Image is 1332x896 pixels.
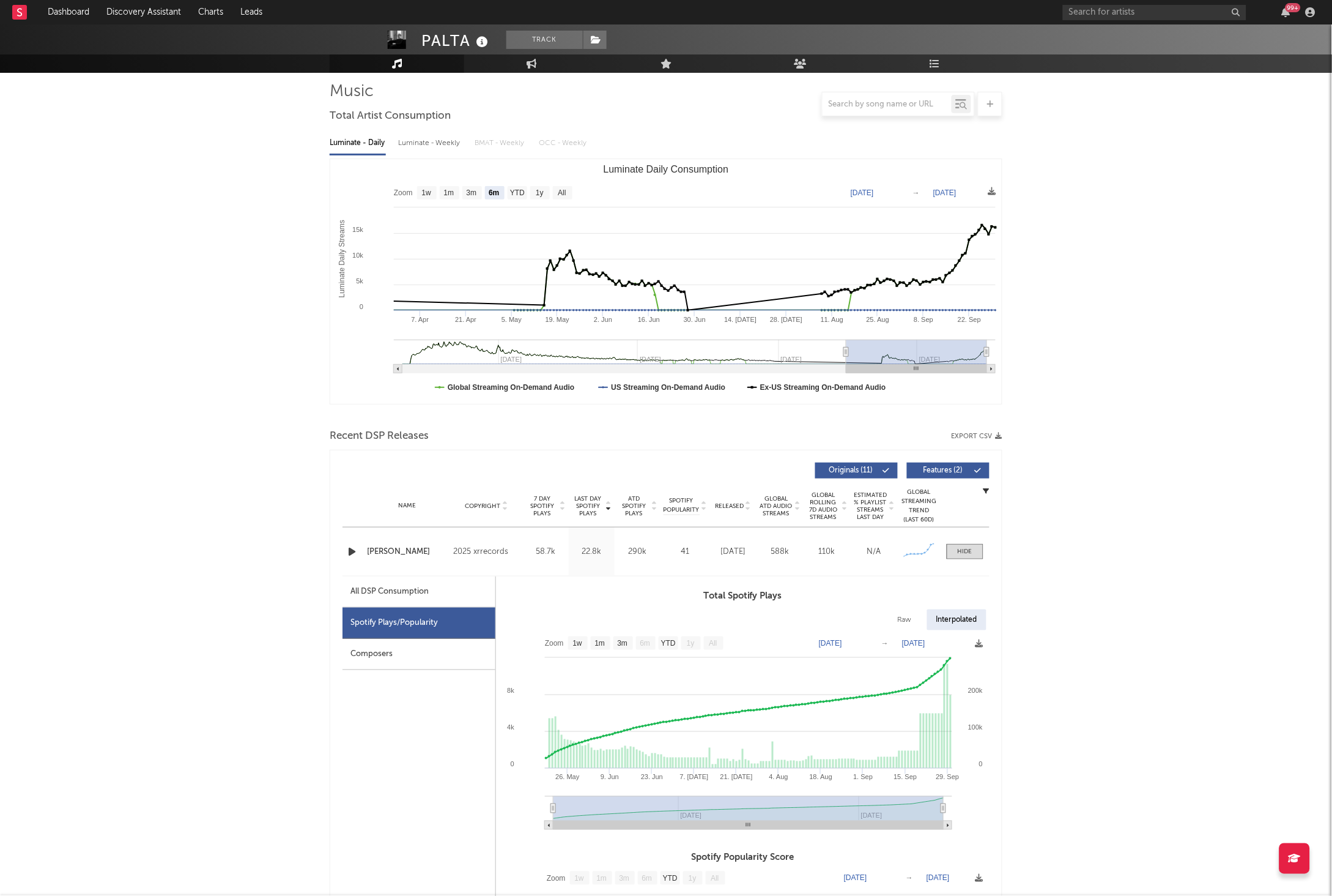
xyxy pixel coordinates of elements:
[511,761,514,768] text: 0
[952,433,1002,440] button: Export CSV
[350,584,429,599] div: All DSP Consumption
[819,639,842,648] text: [DATE]
[680,774,709,781] text: 7. [DATE]
[367,501,447,510] div: Name
[398,133,462,154] div: Luminate - Weekly
[411,316,429,323] text: 7. Apr
[467,189,477,198] text: 3m
[545,640,564,648] text: Zoom
[501,316,522,323] text: 5. May
[684,316,706,323] text: 30. Jun
[620,875,630,883] text: 3m
[536,189,544,198] text: 1y
[720,774,753,781] text: 21. [DATE]
[815,463,898,479] button: Originals(11)
[642,875,653,883] text: 6m
[889,610,921,630] div: Raw
[465,502,500,510] span: Copyright
[638,316,660,323] text: 16. Jun
[810,774,832,781] text: 18. Aug
[912,189,920,197] text: →
[352,226,363,233] text: 15k
[854,774,873,781] text: 1. Sep
[844,874,867,883] text: [DATE]
[709,640,717,648] text: All
[927,610,986,630] div: Interpolated
[770,316,802,323] text: 28. [DATE]
[330,133,386,154] div: Luminate - Daily
[689,875,697,883] text: 1y
[526,495,558,517] span: 7 Day Spotify Plays
[558,189,566,198] text: All
[444,189,454,198] text: 1m
[881,639,889,648] text: →
[455,316,476,323] text: 21. Apr
[661,640,676,648] text: YTD
[821,316,843,323] text: 11. Aug
[711,875,719,883] text: All
[933,189,956,197] text: [DATE]
[611,383,725,392] text: US Streaming On-Demand Audio
[854,546,895,558] div: N/A
[907,463,990,479] button: Features(2)
[687,640,695,648] text: 1y
[367,546,447,558] a: [PERSON_NAME]
[958,316,981,323] text: 22. Sep
[902,639,925,648] text: [DATE]
[489,189,499,198] text: 6m
[901,488,938,525] div: Global Streaming Trend (Last 60D)
[555,774,580,781] text: 26. May
[979,761,983,768] text: 0
[760,383,886,392] text: Ex-US Streaming On-Demand Audio
[664,546,706,558] div: 41
[618,640,628,648] text: 3m
[330,109,451,124] span: Total Artist Consumption
[823,100,952,110] input: Search by song name or URL
[854,491,887,521] span: Estimated % Playlist Streams Last Day
[760,546,801,558] div: 588k
[597,875,607,883] text: 1m
[604,164,729,174] text: Luminate Daily Consumption
[575,875,585,883] text: 1w
[936,774,960,781] text: 29. Sep
[823,467,879,474] span: Originals ( 11 )
[1063,5,1246,20] input: Search for artists
[1282,7,1290,17] button: 99+
[641,774,663,781] text: 23. Jun
[663,875,678,883] text: YTD
[330,159,1002,404] svg: Luminate Daily Consumption
[547,875,566,883] text: Zoom
[546,316,570,323] text: 19. May
[342,577,495,608] div: All DSP Consumption
[715,502,744,510] span: Released
[422,189,432,198] text: 1w
[712,546,753,558] div: [DATE]
[342,608,495,639] div: Spotify Plays/Popularity
[342,639,495,670] div: Composers
[496,589,990,603] h3: Total Spotify Plays
[352,252,363,259] text: 10k
[618,546,657,558] div: 290k
[360,303,363,310] text: 0
[526,546,566,558] div: 58.7k
[894,774,917,781] text: 15. Sep
[595,640,605,648] text: 1m
[807,546,848,558] div: 110k
[506,31,583,49] button: Track
[338,220,347,297] text: Luminate Daily Streams
[760,495,793,517] span: Global ATD Audio Streams
[769,774,788,781] text: 4. Aug
[968,687,983,695] text: 200k
[421,31,491,51] div: PALTA
[601,774,619,781] text: 9. Jun
[507,687,514,695] text: 8k
[618,495,650,517] span: ATD Spotify Plays
[906,874,913,883] text: →
[1286,3,1301,12] div: 99 +
[927,874,950,883] text: [DATE]
[330,84,374,99] span: Music
[572,495,604,517] span: Last Day Spotify Plays
[851,189,874,197] text: [DATE]
[807,491,840,521] span: Global Rolling 7D Audio Streams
